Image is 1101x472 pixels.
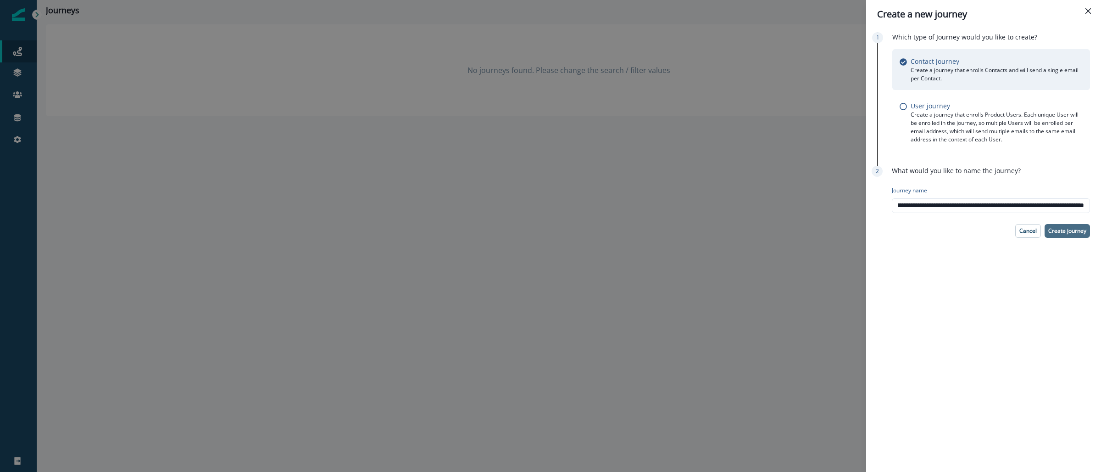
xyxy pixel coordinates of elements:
[911,56,959,66] p: Contact journey
[876,34,879,42] p: 1
[911,111,1083,144] p: Create a journey that enrolls Product Users. Each unique User will be enrolled in the journey, so...
[892,186,927,195] p: Journey name
[892,166,1021,175] p: What would you like to name the journey?
[911,101,950,111] p: User journey
[877,7,1090,21] div: Create a new journey
[1048,228,1086,234] p: Create journey
[1045,224,1090,238] button: Create journey
[911,66,1083,83] p: Create a journey that enrolls Contacts and will send a single email per Contact.
[1015,224,1041,238] button: Cancel
[1019,228,1037,234] p: Cancel
[1081,4,1095,18] button: Close
[876,167,879,175] p: 2
[892,32,1037,42] p: Which type of Journey would you like to create?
